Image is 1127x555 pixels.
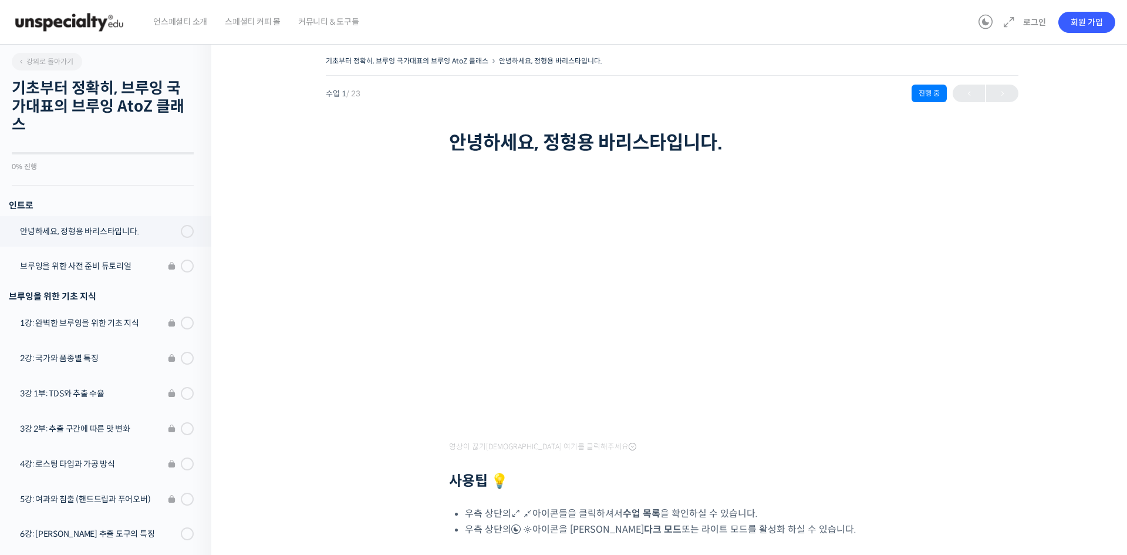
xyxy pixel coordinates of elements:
li: 우측 상단의 아이콘들을 클릭하셔서 을 확인하실 수 있습니다. [465,506,895,522]
span: 영상이 끊기[DEMOGRAPHIC_DATA] 여기를 클릭해주세요 [449,442,636,452]
a: 로그인 [1016,9,1053,36]
h3: 인트로 [9,197,194,213]
b: 수업 목록 [623,507,660,520]
a: 회원 가입 [1058,12,1115,33]
a: 안녕하세요, 정형용 바리스타입니다. [499,56,602,65]
h2: 기초부터 정확히, 브루잉 국가대표의 브루잉 AtoZ 클래스 [12,79,194,134]
span: 강의로 돌아가기 [18,57,73,66]
div: 브루잉을 위한 기초 지식 [9,288,194,304]
div: 진행 중 [912,85,947,102]
b: 다크 모드 [644,523,681,536]
div: 안녕하세요, 정형용 바리스타입니다. [20,225,177,238]
a: 강의로 돌아가기 [12,53,82,70]
h1: 안녕하세요, 정형용 바리스타입니다. [449,132,895,154]
strong: 사용팁 💡 [449,472,508,490]
div: 6강: [PERSON_NAME] 추출 도구의 특징 [20,527,177,540]
li: 우측 상단의 아이콘을 [PERSON_NAME] 또는 라이트 모드를 활성화 하실 수 있습니다. [465,522,895,537]
span: 수업 1 [326,90,360,97]
div: 0% 진행 [12,163,194,170]
span: / 23 [346,89,360,99]
a: 기초부터 정확히, 브루잉 국가대표의 브루잉 AtoZ 클래스 [326,56,488,65]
